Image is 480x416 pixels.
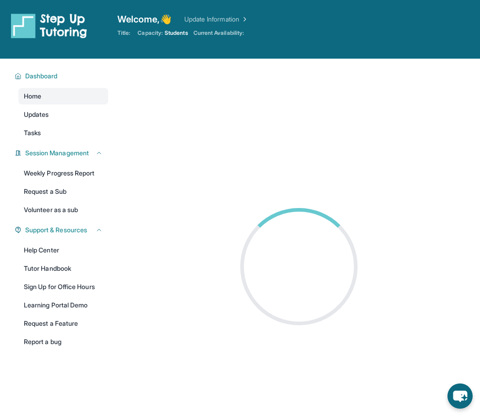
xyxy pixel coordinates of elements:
a: Tutor Handbook [18,260,108,277]
a: Volunteer as a sub [18,202,108,218]
a: Update Information [184,15,248,24]
a: Weekly Progress Report [18,165,108,181]
a: Home [18,88,108,104]
span: Session Management [25,148,89,158]
span: Capacity: [138,29,163,37]
span: Dashboard [25,71,58,81]
a: Sign Up for Office Hours [18,279,108,295]
button: chat-button [447,383,473,409]
a: Tasks [18,125,108,141]
span: Title: [117,29,130,37]
img: Chevron Right [239,15,248,24]
a: Request a Sub [18,183,108,200]
a: Report a bug [18,334,108,350]
span: Welcome, 👋 [117,13,171,26]
span: Support & Resources [25,225,87,235]
img: logo [11,13,87,38]
span: Tasks [24,128,41,137]
button: Dashboard [22,71,103,81]
a: Learning Portal Demo [18,297,108,313]
span: Students [165,29,188,37]
a: Help Center [18,242,108,258]
a: Request a Feature [18,315,108,332]
span: Current Availability: [193,29,244,37]
span: Home [24,92,41,101]
button: Support & Resources [22,225,103,235]
a: Updates [18,106,108,123]
span: Updates [24,110,49,119]
button: Session Management [22,148,103,158]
